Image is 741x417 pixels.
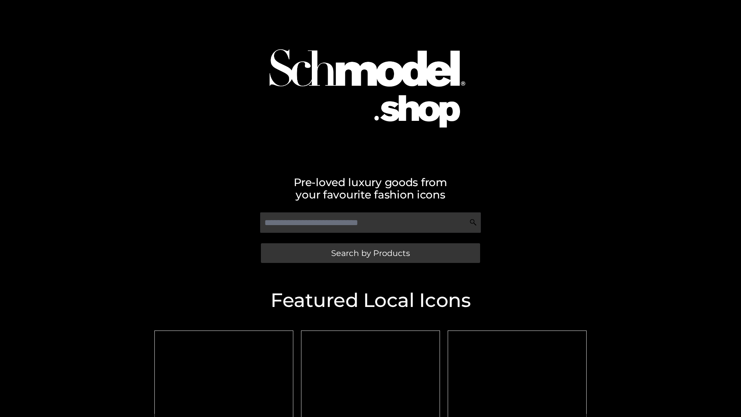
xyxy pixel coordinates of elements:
a: Search by Products [261,243,480,263]
span: Search by Products [331,249,410,257]
img: Search Icon [469,219,477,226]
h2: Featured Local Icons​ [151,291,590,310]
h2: Pre-loved luxury goods from your favourite fashion icons [151,176,590,201]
